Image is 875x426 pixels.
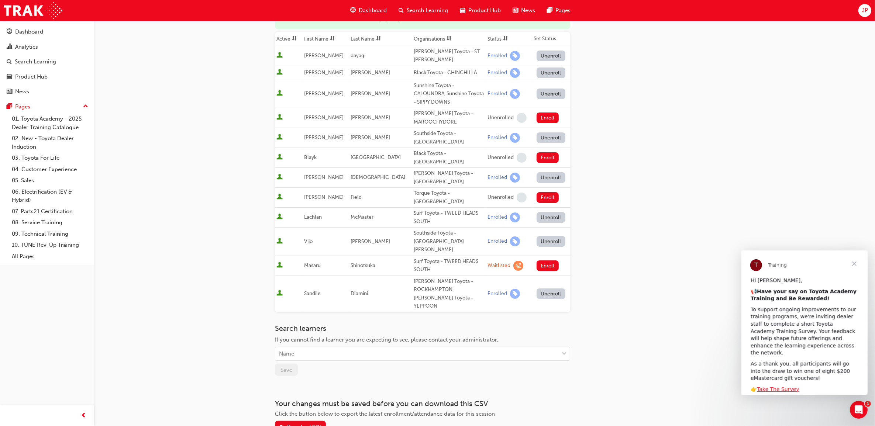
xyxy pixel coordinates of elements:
[503,36,508,42] span: sorting-icon
[488,114,514,121] div: Unenrolled
[15,103,30,111] div: Pages
[537,288,565,299] button: Unenroll
[412,32,486,46] th: Toggle SortBy
[741,250,868,395] iframe: Intercom live chat message
[351,214,373,220] span: McMaster
[304,154,317,160] span: Blayk
[275,364,298,376] button: Save
[414,129,485,146] div: Southside Toyota - [GEOGRAPHIC_DATA]
[276,194,283,201] span: User is active
[537,152,559,163] button: Enroll
[15,87,29,96] div: News
[304,194,344,200] span: [PERSON_NAME]
[276,52,283,59] span: User is active
[9,113,91,133] a: 01. Toyota Academy - 2025 Dealer Training Catalogue
[7,59,12,65] span: search-icon
[276,90,283,97] span: User is active
[862,6,868,15] span: JP
[81,411,87,420] span: prev-icon
[351,134,390,141] span: [PERSON_NAME]
[3,85,91,98] a: News
[414,209,485,226] div: Surf Toyota - TWEED HEADS SOUTH
[562,349,567,359] span: down-icon
[7,74,12,80] span: car-icon
[537,192,559,203] button: Enroll
[488,262,510,269] div: Waitlisted
[3,25,91,39] a: Dashboard
[414,229,485,254] div: Southside Toyota - [GEOGRAPHIC_DATA][PERSON_NAME]
[3,40,91,54] a: Analytics
[537,172,565,183] button: Unenroll
[414,277,485,311] div: [PERSON_NAME] Toyota - ROCKHAMPTON, [PERSON_NAME] Toyota - YEPPOON
[510,173,520,183] span: learningRecordVerb_ENROLL-icon
[7,104,12,110] span: pages-icon
[3,100,91,114] button: Pages
[3,24,91,100] button: DashboardAnalyticsSearch LearningProduct HubNews
[510,289,520,299] span: learningRecordVerb_ENROLL-icon
[414,257,485,274] div: Surf Toyota - TWEED HEADS SOUTH
[460,6,465,15] span: car-icon
[276,214,283,221] span: User is active
[15,43,38,51] div: Analytics
[275,411,495,417] span: Click the button below to export the latest enrollment/attendance data for this session
[858,4,871,17] button: JP
[537,51,565,61] button: Unenroll
[304,262,321,269] span: Masaru
[351,90,390,97] span: [PERSON_NAME]
[537,67,565,78] button: Unenroll
[15,58,56,66] div: Search Learning
[541,3,576,18] a: pages-iconPages
[510,236,520,246] span: learningRecordVerb_ENROLL-icon
[304,214,322,220] span: Lachlan
[510,89,520,99] span: learningRecordVerb_ENROLL-icon
[304,134,344,141] span: [PERSON_NAME]
[537,236,565,247] button: Unenroll
[15,28,43,36] div: Dashboard
[510,212,520,222] span: learningRecordVerb_ENROLL-icon
[488,134,507,141] div: Enrolled
[521,6,535,15] span: News
[513,261,523,271] span: learningRecordVerb_WAITLIST-icon
[349,32,412,46] th: Toggle SortBy
[488,69,507,76] div: Enrolled
[275,32,303,46] th: Toggle SortBy
[351,238,390,245] span: [PERSON_NAME]
[447,36,452,42] span: sorting-icon
[488,90,507,97] div: Enrolled
[547,6,552,15] span: pages-icon
[9,217,91,228] a: 08. Service Training
[83,102,88,111] span: up-icon
[276,290,283,297] span: User is active
[351,194,362,200] span: Field
[507,3,541,18] a: news-iconNews
[9,175,91,186] a: 05. Sales
[537,212,565,223] button: Unenroll
[275,336,498,343] span: If you cannot find a learner you are expecting to see, please contact your administrator.
[414,48,485,64] div: [PERSON_NAME] Toyota - ST [PERSON_NAME]
[513,6,518,15] span: news-icon
[488,238,507,245] div: Enrolled
[303,32,349,46] th: Toggle SortBy
[414,169,485,186] div: [PERSON_NAME] Toyota - [GEOGRAPHIC_DATA]
[351,69,390,76] span: [PERSON_NAME]
[537,132,565,143] button: Unenroll
[488,290,507,297] div: Enrolled
[351,114,390,121] span: [PERSON_NAME]
[486,32,532,46] th: Toggle SortBy
[510,133,520,143] span: learningRecordVerb_ENROLL-icon
[344,3,393,18] a: guage-iconDashboard
[304,290,321,297] span: Sandile
[279,350,294,358] div: Name
[304,52,344,59] span: [PERSON_NAME]
[488,194,514,201] div: Unenrolled
[276,134,283,141] span: User is active
[9,251,91,262] a: All Pages
[537,260,559,271] button: Enroll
